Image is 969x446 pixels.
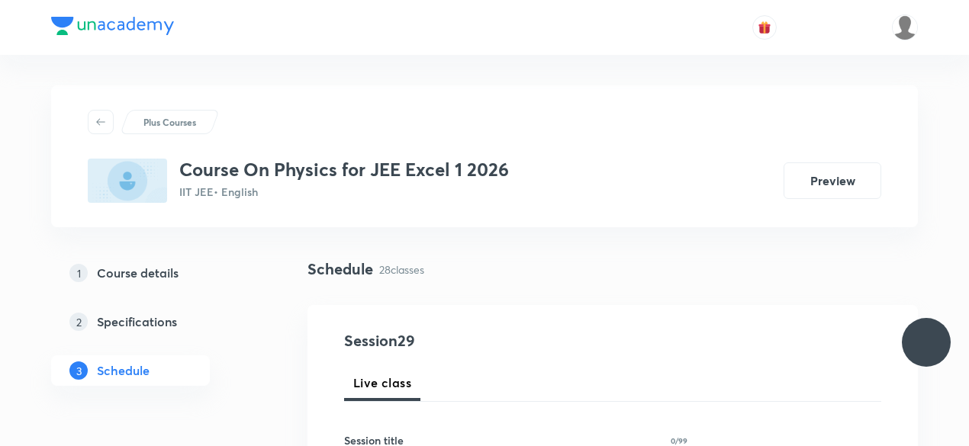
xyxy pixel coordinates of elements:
[51,258,259,288] a: 1Course details
[758,21,771,34] img: avatar
[752,15,777,40] button: avatar
[69,361,88,380] p: 3
[344,329,623,352] h4: Session 29
[97,313,177,331] h5: Specifications
[51,306,259,337] a: 2Specifications
[51,17,174,35] img: Company Logo
[353,374,411,392] span: Live class
[88,159,167,203] img: 69A88ADD-E79B-4D1E-A6D4-3BDD5D3B2336_plus.png
[784,162,881,199] button: Preview
[179,184,509,200] p: IIT JEE • English
[379,262,424,278] p: 28 classes
[179,159,509,181] h3: Course On Physics for JEE Excel 1 2026
[917,333,935,351] img: ttu
[671,437,687,444] p: 0/99
[97,264,179,282] h5: Course details
[143,115,196,129] p: Plus Courses
[892,14,918,40] img: Saniya Tarannum
[51,17,174,39] a: Company Logo
[97,361,150,380] h5: Schedule
[307,258,373,281] h4: Schedule
[69,313,88,331] p: 2
[69,264,88,282] p: 1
